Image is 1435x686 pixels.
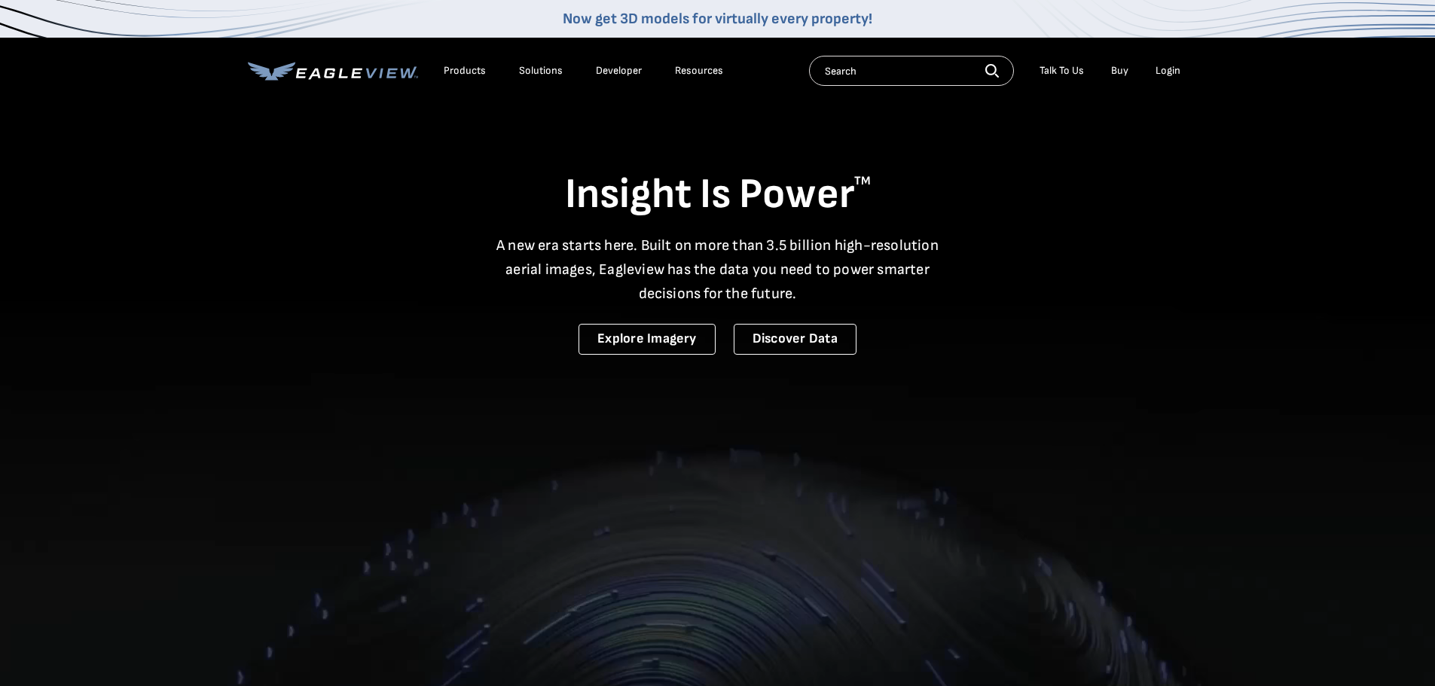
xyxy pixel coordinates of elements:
div: Login [1156,64,1180,78]
a: Explore Imagery [579,324,716,355]
sup: TM [854,174,871,188]
div: Resources [675,64,723,78]
a: Now get 3D models for virtually every property! [563,10,872,28]
a: Buy [1111,64,1128,78]
div: Solutions [519,64,563,78]
p: A new era starts here. Built on more than 3.5 billion high-resolution aerial images, Eagleview ha... [487,233,948,306]
a: Developer [596,64,642,78]
input: Search [809,56,1014,86]
div: Products [444,64,486,78]
div: Talk To Us [1040,64,1084,78]
a: Discover Data [734,324,856,355]
h1: Insight Is Power [248,169,1188,221]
